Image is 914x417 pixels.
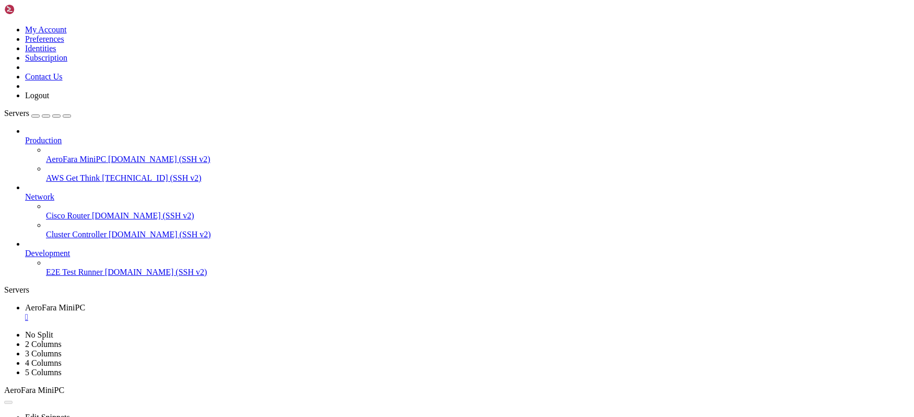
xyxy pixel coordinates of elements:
span: AeroFara MiniPC [25,303,85,312]
a: My Account [25,25,67,34]
a: Logout [25,91,49,100]
a: Production [25,136,910,145]
a: 5 Columns [25,368,62,377]
li: Production [25,126,910,183]
span: [TECHNICAL_ID] (SSH v2) [102,173,201,182]
a: Network [25,192,910,202]
span: [DOMAIN_NAME] (SSH v2) [109,230,211,239]
a: Subscription [25,53,67,62]
a: Preferences [25,34,64,43]
a: No Split [25,330,53,339]
img: Shellngn [4,4,64,15]
li: AeroFara MiniPC [DOMAIN_NAME] (SSH v2) [46,145,910,164]
span: E2E Test Runner [46,268,103,276]
span: AeroFara MiniPC [4,386,64,395]
li: AWS Get Think [TECHNICAL_ID] (SSH v2) [46,164,910,183]
span: [DOMAIN_NAME] (SSH v2) [92,211,194,220]
li: Cisco Router [DOMAIN_NAME] (SSH v2) [46,202,910,221]
a: Cluster Controller [DOMAIN_NAME] (SSH v2) [46,230,910,239]
span: Network [25,192,54,201]
span: Development [25,249,70,258]
a: 4 Columns [25,358,62,367]
span: [DOMAIN_NAME] (SSH v2) [105,268,207,276]
a: Development [25,249,910,258]
span: Cisco Router [46,211,90,220]
span: AeroFara MiniPC [46,155,106,164]
span: [DOMAIN_NAME] (SSH v2) [108,155,210,164]
a: Contact Us [25,72,63,81]
a: Servers [4,109,71,118]
a: 3 Columns [25,349,62,358]
a: AeroFara MiniPC [DOMAIN_NAME] (SSH v2) [46,155,910,164]
li: E2E Test Runner [DOMAIN_NAME] (SSH v2) [46,258,910,277]
a: AeroFara MiniPC [25,303,910,322]
a: Identities [25,44,56,53]
a:  [25,312,910,322]
li: Development [25,239,910,277]
span: Cluster Controller [46,230,107,239]
li: Cluster Controller [DOMAIN_NAME] (SSH v2) [46,221,910,239]
a: Cisco Router [DOMAIN_NAME] (SSH v2) [46,211,910,221]
x-row: Connecting [DOMAIN_NAME]... [4,4,778,11]
span: AWS Get Think [46,173,100,182]
div: (0, 1) [4,11,8,19]
a: AWS Get Think [TECHNICAL_ID] (SSH v2) [46,173,910,183]
span: Production [25,136,62,145]
li: Network [25,183,910,239]
div: Servers [4,285,910,295]
a: E2E Test Runner [DOMAIN_NAME] (SSH v2) [46,268,910,277]
span: Servers [4,109,29,118]
a: 2 Columns [25,340,62,349]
